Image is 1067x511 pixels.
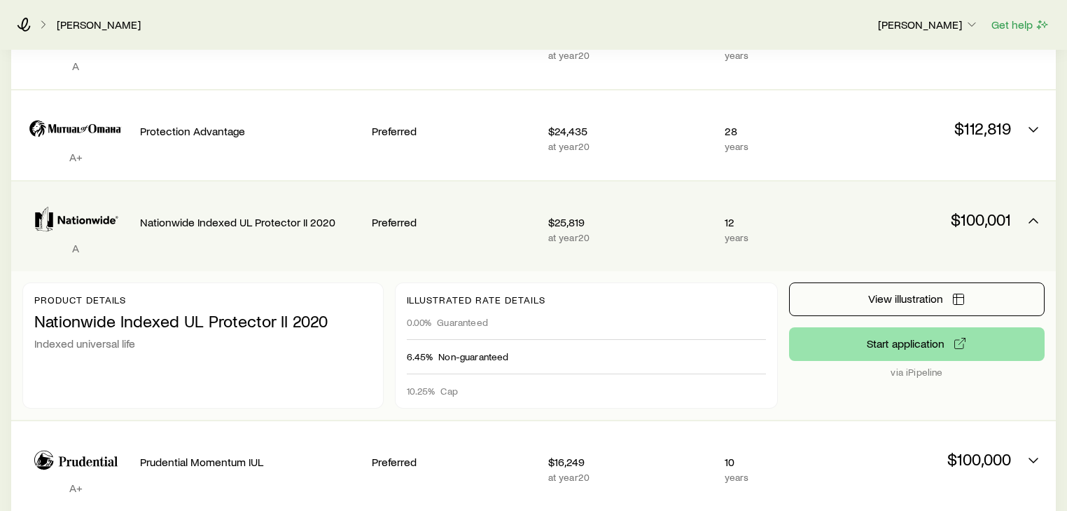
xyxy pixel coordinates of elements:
[407,317,432,328] span: 0.00%
[725,124,835,138] p: 28
[725,50,835,61] p: years
[140,124,361,138] p: Protection Advantage
[407,294,767,306] p: Illustrated rate details
[846,118,1011,138] p: $112,819
[548,124,713,138] p: $24,435
[438,351,508,362] span: Non-guaranteed
[846,210,1011,229] p: $100,001
[22,150,129,164] p: A+
[372,124,537,138] p: Preferred
[34,294,372,306] p: Product details
[372,215,537,229] p: Preferred
[372,455,537,469] p: Preferred
[548,50,713,61] p: at year 20
[56,18,141,32] a: [PERSON_NAME]
[789,282,1045,316] button: View illustration
[22,481,129,495] p: A+
[407,386,435,397] span: 10.25%
[548,141,713,152] p: at year 20
[725,472,835,483] p: years
[437,317,488,328] span: Guaranteed
[548,215,713,229] p: $25,819
[548,232,713,243] p: at year 20
[725,232,835,243] p: years
[140,215,361,229] p: Nationwide Indexed UL Protector II 2020
[440,386,457,397] span: Cap
[548,455,713,469] p: $16,249
[22,59,129,73] p: A
[789,367,1045,378] p: via iPipeline
[725,455,835,469] p: 10
[725,141,835,152] p: years
[846,449,1011,469] p: $100,000
[22,241,129,255] p: A
[877,17,979,34] button: [PERSON_NAME]
[878,18,979,32] p: [PERSON_NAME]
[407,351,433,362] span: 6.45%
[140,455,361,469] p: Prudential Momentum IUL
[725,215,835,229] p: 12
[868,293,943,304] span: View illustration
[548,472,713,483] p: at year 20
[991,17,1050,33] button: Get help
[34,336,372,350] p: Indexed universal life
[34,311,372,331] p: Nationwide Indexed UL Protector II 2020
[789,327,1045,361] button: via iPipeline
